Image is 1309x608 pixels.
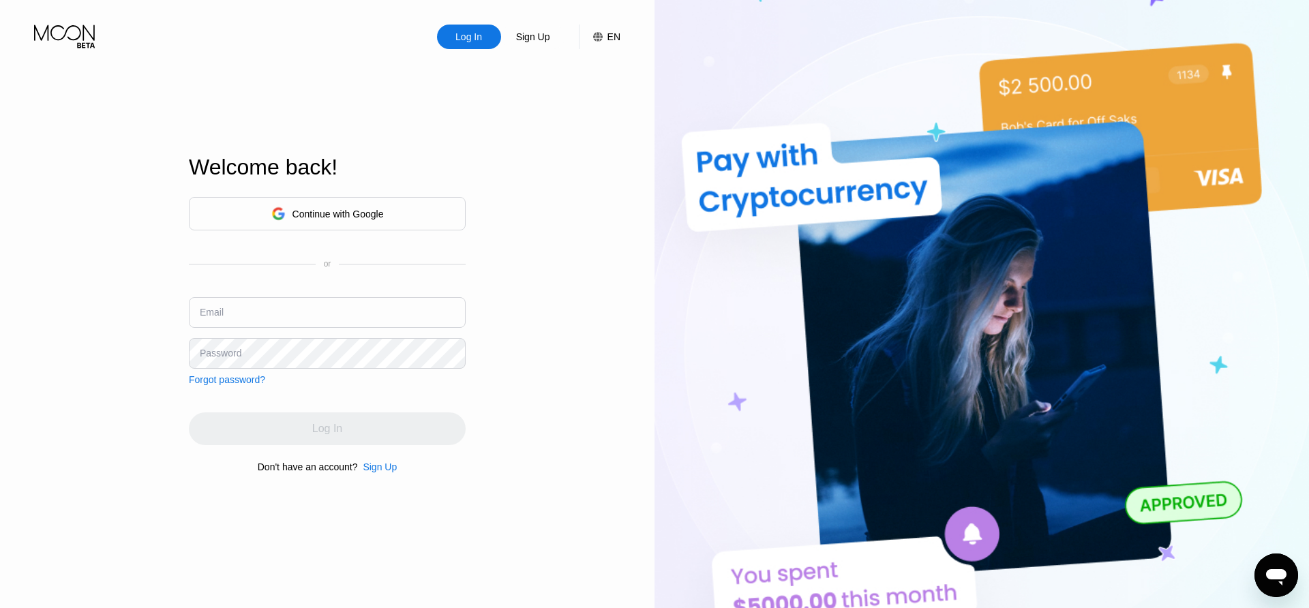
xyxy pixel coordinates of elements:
[324,259,331,269] div: or
[357,461,397,472] div: Sign Up
[189,155,466,180] div: Welcome back!
[363,461,397,472] div: Sign Up
[1254,553,1298,597] iframe: Schaltfläche zum Öffnen des Messaging-Fensters
[501,25,565,49] div: Sign Up
[454,30,483,44] div: Log In
[200,307,224,318] div: Email
[579,25,620,49] div: EN
[189,197,466,230] div: Continue with Google
[258,461,358,472] div: Don't have an account?
[515,30,552,44] div: Sign Up
[437,25,501,49] div: Log In
[607,31,620,42] div: EN
[200,348,241,359] div: Password
[189,374,265,385] div: Forgot password?
[292,209,384,219] div: Continue with Google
